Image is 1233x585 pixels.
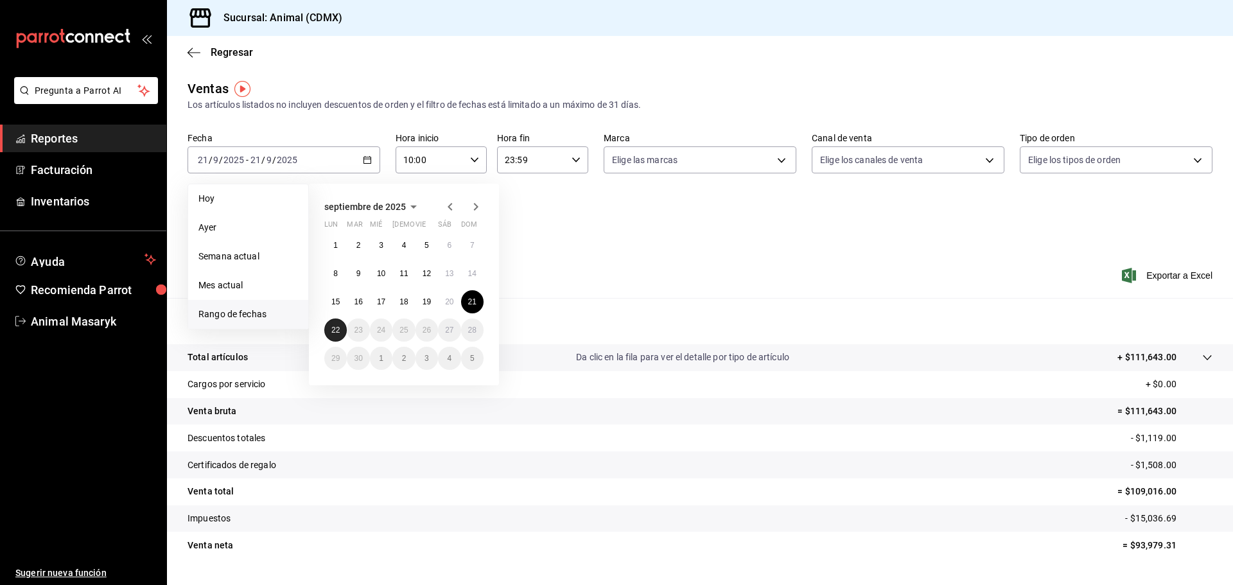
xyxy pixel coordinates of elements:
[188,485,234,498] p: Venta total
[415,220,426,234] abbr: viernes
[370,319,392,342] button: 24 de septiembre de 2025
[399,326,408,335] abbr: 25 de septiembre de 2025
[415,290,438,313] button: 19 de septiembre de 2025
[424,241,429,250] abbr: 5 de septiembre de 2025
[468,297,477,306] abbr: 21 de septiembre de 2025
[31,281,156,299] span: Recomienda Parrot
[1020,134,1212,143] label: Tipo de orden
[188,313,1212,329] p: Resumen
[424,354,429,363] abbr: 3 de octubre de 2025
[461,220,477,234] abbr: domingo
[356,241,361,250] abbr: 2 de septiembre de 2025
[820,153,923,166] span: Elige los canales de venta
[1117,405,1212,418] p: = $111,643.00
[347,347,369,370] button: 30 de septiembre de 2025
[396,134,487,143] label: Hora inicio
[188,432,265,445] p: Descuentos totales
[31,161,156,179] span: Facturación
[1124,268,1212,283] span: Exportar a Excel
[1117,351,1176,364] p: + $111,643.00
[347,234,369,257] button: 2 de septiembre de 2025
[438,347,460,370] button: 4 de octubre de 2025
[331,297,340,306] abbr: 15 de septiembre de 2025
[399,297,408,306] abbr: 18 de septiembre de 2025
[347,290,369,313] button: 16 de septiembre de 2025
[213,155,219,165] input: --
[234,81,250,97] button: Tooltip marker
[370,290,392,313] button: 17 de septiembre de 2025
[612,153,678,166] span: Elige las marcas
[497,134,588,143] label: Hora fin
[31,252,139,267] span: Ayuda
[209,155,213,165] span: /
[468,269,477,278] abbr: 14 de septiembre de 2025
[470,241,475,250] abbr: 7 de septiembre de 2025
[333,241,338,250] abbr: 1 de septiembre de 2025
[272,155,276,165] span: /
[438,262,460,285] button: 13 de septiembre de 2025
[324,199,421,214] button: septiembre de 2025
[223,155,245,165] input: ----
[461,347,484,370] button: 5 de octubre de 2025
[423,326,431,335] abbr: 26 de septiembre de 2025
[188,539,233,552] p: Venta neta
[392,347,415,370] button: 2 de octubre de 2025
[438,234,460,257] button: 6 de septiembre de 2025
[461,319,484,342] button: 28 de septiembre de 2025
[377,297,385,306] abbr: 17 de septiembre de 2025
[198,250,298,263] span: Semana actual
[370,220,382,234] abbr: miércoles
[370,262,392,285] button: 10 de septiembre de 2025
[35,84,138,98] span: Pregunta a Parrot AI
[188,46,253,58] button: Regresar
[1123,539,1212,552] p: = $93,979.31
[219,155,223,165] span: /
[198,221,298,234] span: Ayer
[211,46,253,58] span: Regresar
[402,241,407,250] abbr: 4 de septiembre de 2025
[1125,512,1212,525] p: - $15,036.69
[1117,485,1212,498] p: = $109,016.00
[324,347,347,370] button: 29 de septiembre de 2025
[468,326,477,335] abbr: 28 de septiembre de 2025
[261,155,265,165] span: /
[1028,153,1121,166] span: Elige los tipos de orden
[188,79,229,98] div: Ventas
[15,566,156,580] span: Sugerir nueva función
[1131,432,1212,445] p: - $1,119.00
[438,290,460,313] button: 20 de septiembre de 2025
[423,269,431,278] abbr: 12 de septiembre de 2025
[445,269,453,278] abbr: 13 de septiembre de 2025
[198,308,298,321] span: Rango de fechas
[445,297,453,306] abbr: 20 de septiembre de 2025
[379,241,383,250] abbr: 3 de septiembre de 2025
[198,192,298,205] span: Hoy
[415,234,438,257] button: 5 de septiembre de 2025
[415,347,438,370] button: 3 de octubre de 2025
[399,269,408,278] abbr: 11 de septiembre de 2025
[188,351,248,364] p: Total artículos
[423,297,431,306] abbr: 19 de septiembre de 2025
[438,220,451,234] abbr: sábado
[347,319,369,342] button: 23 de septiembre de 2025
[324,290,347,313] button: 15 de septiembre de 2025
[188,134,380,143] label: Fecha
[324,202,406,212] span: septiembre de 2025
[354,297,362,306] abbr: 16 de septiembre de 2025
[354,354,362,363] abbr: 30 de septiembre de 2025
[14,77,158,104] button: Pregunta a Parrot AI
[188,405,236,418] p: Venta bruta
[1146,378,1212,391] p: + $0.00
[331,326,340,335] abbr: 22 de septiembre de 2025
[604,134,796,143] label: Marca
[197,155,209,165] input: --
[324,234,347,257] button: 1 de septiembre de 2025
[447,354,451,363] abbr: 4 de octubre de 2025
[392,220,468,234] abbr: jueves
[246,155,249,165] span: -
[392,319,415,342] button: 25 de septiembre de 2025
[188,512,231,525] p: Impuestos
[324,319,347,342] button: 22 de septiembre de 2025
[354,326,362,335] abbr: 23 de septiembre de 2025
[402,354,407,363] abbr: 2 de octubre de 2025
